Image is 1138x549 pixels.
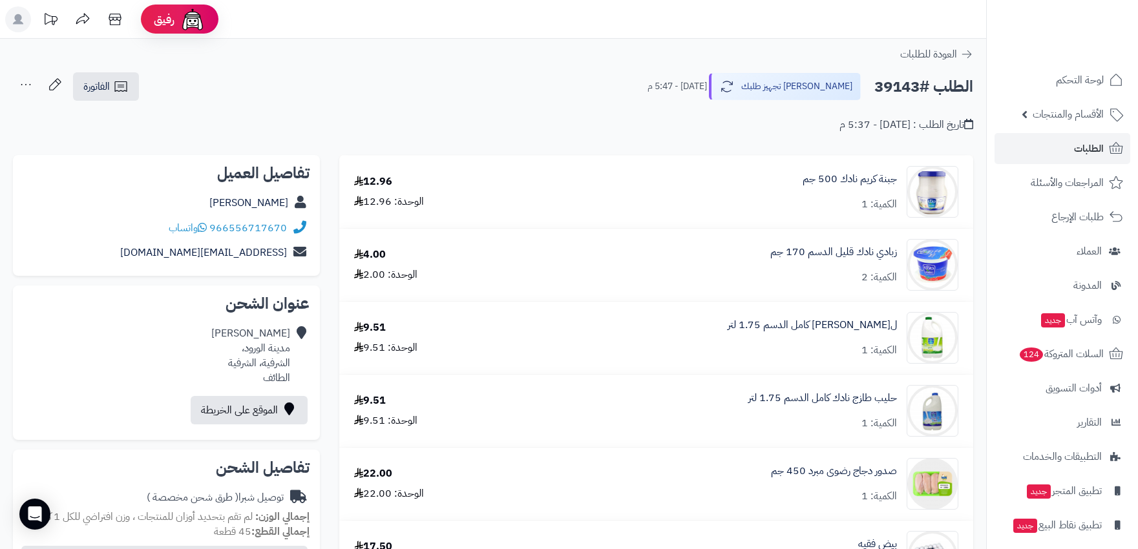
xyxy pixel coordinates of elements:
div: الكمية: 1 [861,343,897,358]
strong: إجمالي الوزن: [255,509,310,524]
span: الطلبات [1074,140,1104,158]
a: لوحة التحكم [995,65,1130,96]
div: تاريخ الطلب : [DATE] - 5:37 م [839,118,973,132]
h2: تفاصيل الشحن [23,460,310,475]
a: ل[PERSON_NAME] كامل الدسم 1.75 لتر [728,318,897,333]
a: الفاتورة [73,72,139,101]
div: 22.00 [354,466,392,481]
div: Open Intercom Messenger [19,499,50,530]
span: رفيق [154,12,174,27]
div: الوحدة: 22.00 [354,486,424,501]
span: تطبيق نقاط البيع [1012,516,1102,534]
span: الأقسام والمنتجات [1033,105,1104,123]
h2: تفاصيل العميل [23,165,310,181]
div: 9.51 [354,393,386,408]
a: التقارير [995,407,1130,438]
span: ( طرق شحن مخصصة ) [147,490,238,505]
a: المراجعات والأسئلة [995,167,1130,198]
img: ai-face.png [180,6,205,32]
span: تطبيق المتجر [1026,482,1102,500]
small: [DATE] - 5:47 م [648,80,707,93]
a: حليب طازج نادك كامل الدسم 1.75 لتر [748,391,897,406]
a: تطبيق نقاط البيعجديد [995,510,1130,541]
a: واتساب [169,220,207,236]
span: لم تقم بتحديد أوزان للمنتجات ، وزن افتراضي للكل 1 كجم [34,509,253,524]
span: جديد [1027,484,1051,499]
span: جديد [1013,519,1037,533]
div: 4.00 [354,247,386,262]
a: أدوات التسويق [995,373,1130,404]
a: [PERSON_NAME] [209,195,288,211]
span: وآتس آب [1040,311,1102,329]
div: الكمية: 1 [861,197,897,212]
span: السلات المتروكة [1018,345,1104,363]
img: 1667385213-357057_1-20210419-080216-90x90.png [907,458,958,510]
a: الموقع على الخريطة [191,396,308,424]
span: الفاتورة [83,79,110,94]
span: العودة للطلبات [900,47,957,62]
strong: إجمالي القطع: [251,524,310,539]
div: [PERSON_NAME] مدينة الورود، الشرفية، الشرفية الطائف [211,326,290,385]
a: 966556717670 [209,220,287,236]
img: 1674412006-o54EIzSQ9uV0LQAcT6GbLUgNtfiKmFTO9yryVUrP-90x90.jpg [907,239,958,291]
span: جديد [1041,313,1065,327]
div: الوحدة: 12.96 [354,194,424,209]
a: العملاء [995,236,1130,267]
h2: عنوان الشحن [23,296,310,311]
img: logo-2.png [1050,35,1126,62]
span: أدوات التسويق [1046,379,1102,397]
span: التطبيقات والخدمات [1023,448,1102,466]
div: الوحدة: 2.00 [354,267,417,282]
div: 12.96 [354,174,392,189]
a: العودة للطلبات [900,47,973,62]
div: الكمية: 1 [861,416,897,431]
a: زبادي نادك قليل الدسم 170 جم [770,245,897,260]
span: طلبات الإرجاع [1051,208,1104,226]
img: 23087cc17dc0eb47f0014896f802433ef648-90x90.jpg [907,312,958,364]
a: تحديثات المنصة [34,6,67,36]
a: وآتس آبجديد [995,304,1130,335]
div: 9.51 [354,320,386,335]
span: 124 [1020,347,1043,362]
img: 1675254795-%D8%A7%D9%84%D8%AA%D9%82%D8%A7%D8%B7%20%D8%A7%D9%84%D9%88%D9%8A%D8%A8_1-2-2023_153114_... [907,166,958,218]
a: السلات المتروكة124 [995,338,1130,369]
small: 45 قطعة [214,524,310,539]
div: الوحدة: 9.51 [354,340,417,355]
a: [EMAIL_ADDRESS][DOMAIN_NAME] [120,245,287,260]
button: [PERSON_NAME] تجهيز طلبك [709,73,861,100]
h2: الطلب #39143 [874,74,973,100]
a: التطبيقات والخدمات [995,441,1130,472]
a: صدور دجاج رضوى مبرد 450 جم [771,464,897,479]
div: الكمية: 1 [861,489,897,504]
div: توصيل شبرا [147,490,284,505]
a: تطبيق المتجرجديد [995,475,1130,506]
img: 23067cc17dc0eb47f0014896f802433ef648-90x90.jpg [907,385,958,437]
div: الوحدة: 9.51 [354,413,417,428]
span: التقارير [1077,413,1102,431]
a: الطلبات [995,133,1130,164]
span: العملاء [1077,242,1102,260]
a: جبنة كريم نادك 500 جم [803,172,897,187]
span: لوحة التحكم [1056,71,1104,89]
div: الكمية: 2 [861,270,897,285]
span: المدونة [1073,276,1102,295]
a: المدونة [995,270,1130,301]
span: المراجعات والأسئلة [1031,174,1104,192]
a: طلبات الإرجاع [995,202,1130,233]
